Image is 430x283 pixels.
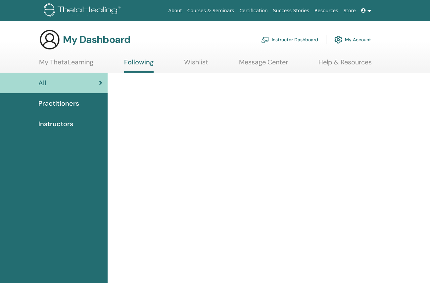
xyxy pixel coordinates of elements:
[334,34,342,45] img: cog.svg
[63,34,130,46] h3: My Dashboard
[341,5,358,17] a: Store
[312,5,341,17] a: Resources
[185,5,237,17] a: Courses & Seminars
[38,78,46,88] span: All
[124,58,154,73] a: Following
[237,5,270,17] a: Certification
[39,58,93,71] a: My ThetaLearning
[39,29,60,50] img: generic-user-icon.jpg
[261,37,269,43] img: chalkboard-teacher.svg
[44,3,123,18] img: logo.png
[166,5,184,17] a: About
[239,58,288,71] a: Message Center
[38,119,73,129] span: Instructors
[38,98,79,108] span: Practitioners
[261,32,318,47] a: Instructor Dashboard
[184,58,208,71] a: Wishlist
[334,32,371,47] a: My Account
[318,58,372,71] a: Help & Resources
[270,5,312,17] a: Success Stories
